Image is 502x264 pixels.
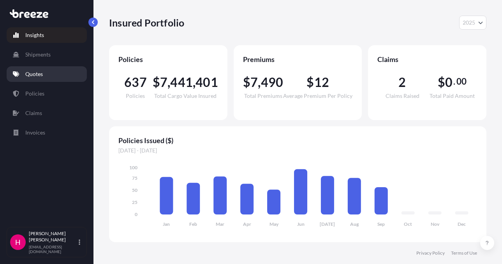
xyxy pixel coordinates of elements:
[416,250,445,256] a: Privacy Policy
[250,76,258,89] span: 7
[386,93,419,99] span: Claims Raised
[261,76,284,89] span: 490
[404,221,412,227] tspan: Oct
[350,221,359,227] tspan: Aug
[160,76,167,89] span: 7
[7,86,87,101] a: Policies
[193,76,196,89] span: ,
[126,93,145,99] span: Policies
[431,221,440,227] tspan: Nov
[430,93,475,99] span: Total Paid Amount
[398,76,406,89] span: 2
[118,147,477,154] span: [DATE] - [DATE]
[459,16,486,30] button: Year Selector
[124,76,147,89] span: 637
[7,66,87,82] a: Quotes
[109,16,184,29] p: Insured Portfolio
[132,175,137,181] tspan: 75
[463,19,475,27] span: 2025
[244,93,282,99] span: Total Premiums
[167,76,170,89] span: ,
[243,76,250,89] span: $
[118,136,477,145] span: Policies Issued ($)
[320,221,335,227] tspan: [DATE]
[132,199,137,205] tspan: 25
[25,129,45,136] p: Invoices
[153,76,160,89] span: $
[451,250,477,256] a: Terms of Use
[135,211,137,217] tspan: 0
[163,221,170,227] tspan: Jan
[25,109,42,117] p: Claims
[15,238,21,246] span: H
[7,47,87,62] a: Shipments
[25,31,44,39] p: Insights
[189,221,197,227] tspan: Feb
[314,76,329,89] span: 12
[118,55,218,64] span: Policies
[269,221,279,227] tspan: May
[243,55,352,64] span: Premiums
[258,76,261,89] span: ,
[25,51,51,58] p: Shipments
[7,105,87,121] a: Claims
[29,245,77,254] p: [EMAIL_ADDRESS][DOMAIN_NAME]
[29,230,77,243] p: [PERSON_NAME] [PERSON_NAME]
[25,70,43,78] p: Quotes
[132,187,137,193] tspan: 50
[306,76,314,89] span: $
[7,125,87,140] a: Invoices
[25,90,44,97] p: Policies
[216,221,224,227] tspan: Mar
[170,76,193,89] span: 441
[456,78,467,85] span: 00
[453,78,455,85] span: .
[283,93,352,99] span: Average Premium Per Policy
[297,221,305,227] tspan: Jun
[377,221,385,227] tspan: Sep
[445,76,453,89] span: 0
[243,221,251,227] tspan: Apr
[129,165,137,170] tspan: 100
[7,27,87,43] a: Insights
[196,76,218,89] span: 401
[154,93,217,99] span: Total Cargo Value Insured
[458,221,466,227] tspan: Dec
[377,55,477,64] span: Claims
[438,76,445,89] span: $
